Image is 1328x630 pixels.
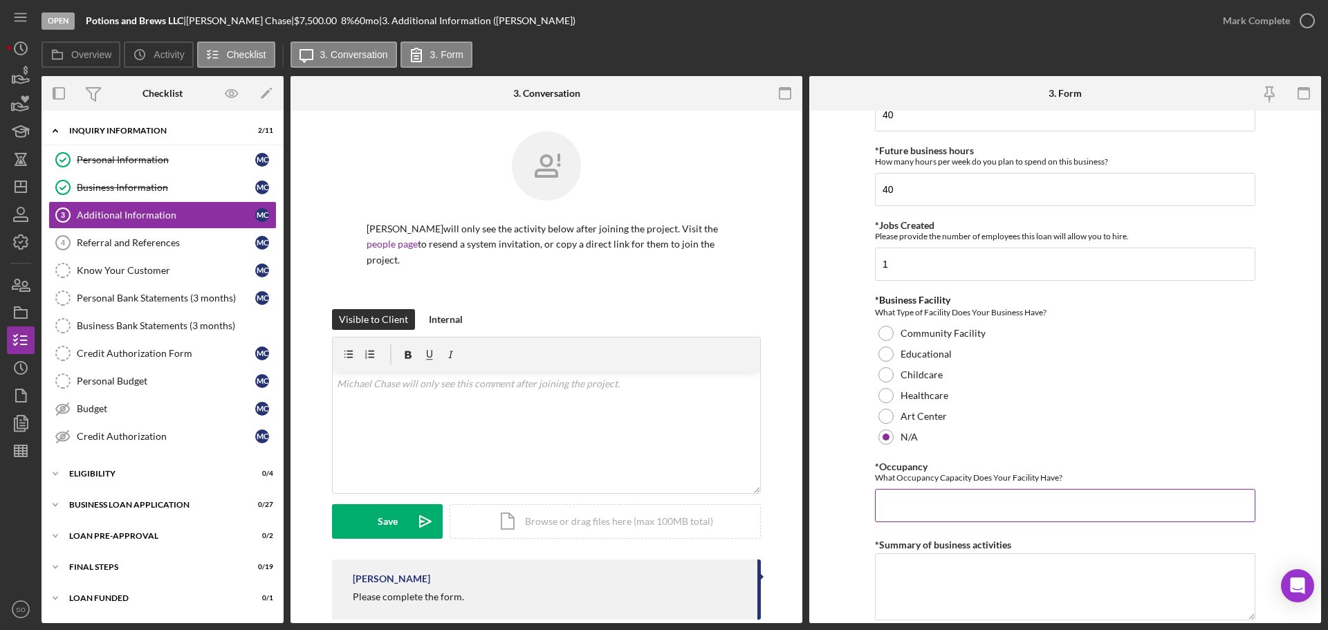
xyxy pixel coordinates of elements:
div: $7,500.00 [294,15,341,26]
div: 0 / 19 [248,563,273,571]
div: 60 mo [354,15,379,26]
button: Internal [422,309,470,330]
a: Know Your CustomerMC [48,257,277,284]
div: M C [255,346,269,360]
div: Open Intercom Messenger [1281,569,1314,602]
div: Visible to Client [339,309,408,330]
label: Community Facility [901,328,986,339]
b: Potions and Brews LLC [86,15,183,26]
a: Credit AuthorizationMC [48,423,277,450]
div: 3. Conversation [513,88,580,99]
a: Credit Authorization FormMC [48,340,277,367]
tspan: 3 [61,211,65,219]
label: Educational [901,349,952,360]
button: 3. Form [400,41,472,68]
div: M C [255,153,269,167]
div: M C [255,263,269,277]
label: Childcare [901,369,943,380]
label: 3. Form [430,49,463,60]
button: SO [7,595,35,623]
div: Personal Budget [77,376,255,387]
label: Overview [71,49,111,60]
a: Business Bank Statements (3 months) [48,312,277,340]
div: M C [255,402,269,416]
div: What Occupancy Capacity Does Your Facility Have? [875,472,1255,483]
div: Open [41,12,75,30]
div: | [86,15,186,26]
label: *Future business hours [875,145,974,156]
div: Know Your Customer [77,265,255,276]
div: *Business Facility [875,295,1255,306]
div: Business Bank Statements (3 months) [77,320,276,331]
div: Please provide the number of employees this loan will allow you to hire. [875,231,1255,241]
button: 3. Conversation [290,41,397,68]
div: M C [255,429,269,443]
label: Art Center [901,411,947,422]
div: Referral and References [77,237,255,248]
a: Business InformationMC [48,174,277,201]
div: Additional Information [77,210,255,221]
label: *Summary of business activities [875,539,1011,550]
div: Mark Complete [1223,7,1290,35]
div: Credit Authorization Form [77,348,255,359]
a: BudgetMC [48,395,277,423]
div: Please complete the form. [353,591,464,602]
button: Visible to Client [332,309,415,330]
tspan: 4 [61,239,66,247]
div: [PERSON_NAME] [353,573,430,584]
a: Personal Bank Statements (3 months)MC [48,284,277,312]
div: 0 / 27 [248,501,273,509]
div: 2 / 11 [248,127,273,135]
div: M C [255,374,269,388]
div: Business Information [77,182,255,193]
a: Personal InformationMC [48,146,277,174]
div: 0 / 2 [248,532,273,540]
div: LOAN FUNDED [69,594,239,602]
label: *Occupancy [875,461,928,472]
div: 0 / 4 [248,470,273,478]
div: 3. Form [1049,88,1082,99]
div: INQUIRY INFORMATION [69,127,239,135]
div: Credit Authorization [77,431,255,442]
div: Personal Information [77,154,255,165]
div: Internal [429,309,463,330]
a: Personal BudgetMC [48,367,277,395]
button: Overview [41,41,120,68]
button: Activity [124,41,193,68]
div: Budget [77,403,255,414]
a: 3Additional InformationMC [48,201,277,229]
div: M C [255,291,269,305]
button: Checklist [197,41,275,68]
label: 3. Conversation [320,49,388,60]
div: [PERSON_NAME] Chase | [186,15,294,26]
label: Activity [154,49,184,60]
p: [PERSON_NAME] will only see the activity below after joining the project. Visit the to resend a s... [367,221,726,268]
div: What Type of Facility Does Your Business Have? [875,306,1255,319]
div: How many hours per week do you plan to spend on this business? [875,156,1255,167]
label: Checklist [227,49,266,60]
div: M C [255,180,269,194]
div: 0 / 1 [248,594,273,602]
a: people page [367,238,418,250]
label: *Jobs Created [875,219,934,231]
button: Mark Complete [1209,7,1321,35]
div: 8 % [341,15,354,26]
div: Save [378,504,398,539]
a: 4Referral and ReferencesMC [48,229,277,257]
text: SO [16,606,26,613]
div: | 3. Additional Information ([PERSON_NAME]) [379,15,575,26]
label: N/A [901,432,918,443]
div: M C [255,208,269,222]
div: Checklist [142,88,183,99]
button: Save [332,504,443,539]
div: LOAN PRE-APPROVAL [69,532,239,540]
div: Personal Bank Statements (3 months) [77,293,255,304]
div: ELIGIBILITY [69,470,239,478]
label: Healthcare [901,390,948,401]
div: BUSINESS LOAN APPLICATION [69,501,239,509]
div: FINAL STEPS [69,563,239,571]
div: M C [255,236,269,250]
